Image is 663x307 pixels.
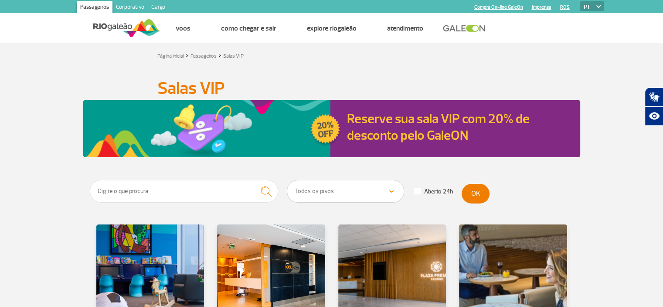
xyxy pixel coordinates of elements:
a: Reserve sua sala VIP com 20% de desconto pelo GaleON [347,110,530,144]
button: OK [462,184,490,204]
a: Voos [176,24,190,33]
img: Reserve sua sala VIP com 20% de desconto pelo GaleON [83,100,342,157]
button: Abrir recursos assistivos. [645,107,663,126]
div: Plugin de acessibilidade da Hand Talk. [645,87,663,126]
a: Compra On-line GaleOn [474,4,523,10]
h1: Salas VIP [157,81,506,96]
a: Cargo [148,1,169,15]
a: Salas VIP [223,53,244,59]
a: Corporativo [112,1,148,15]
a: Passageiros [77,1,112,15]
input: Digite o que procura [90,180,279,203]
a: Atendimento [387,24,423,33]
a: Como chegar e sair [221,24,276,33]
a: RQS [560,4,570,10]
a: Imprensa [532,4,551,10]
button: Abrir tradutor de língua de sinais. [645,87,663,107]
label: Aberto 24h [414,188,453,196]
a: > [218,50,221,60]
a: Explore RIOgaleão [307,24,357,33]
a: > [186,50,189,60]
a: Passageiros [190,53,217,59]
a: Página inicial [157,53,184,59]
